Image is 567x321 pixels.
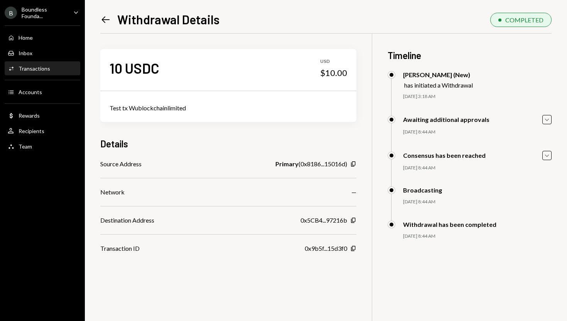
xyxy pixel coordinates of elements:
[403,116,489,123] div: Awaiting additional approvals
[320,58,347,65] div: USD
[19,50,32,56] div: Inbox
[403,233,552,240] div: [DATE] 8:44 AM
[505,16,543,24] div: COMPLETED
[110,59,159,77] div: 10 USDC
[19,128,44,134] div: Recipients
[5,139,80,153] a: Team
[5,124,80,138] a: Recipients
[19,143,32,150] div: Team
[403,221,496,228] div: Withdrawal has been completed
[275,159,299,169] b: Primary
[19,112,40,119] div: Rewards
[100,188,125,197] div: Network
[403,152,486,159] div: Consensus has been reached
[351,188,356,197] div: —
[117,12,219,27] h1: Withdrawal Details
[100,159,142,169] div: Source Address
[305,244,347,253] div: 0x9b5f...15d3f0
[5,46,80,60] a: Inbox
[403,71,473,78] div: [PERSON_NAME] (New)
[100,137,128,150] h3: Details
[100,216,154,225] div: Destination Address
[19,34,33,41] div: Home
[404,81,473,89] div: has initiated a Withdrawal
[5,61,80,75] a: Transactions
[403,93,552,100] div: [DATE] 3:18 AM
[275,159,347,169] div: ( 0x8186...15016d )
[388,49,552,62] h3: Timeline
[403,165,552,171] div: [DATE] 8:44 AM
[320,68,347,78] div: $10.00
[19,89,42,95] div: Accounts
[110,103,347,113] div: Test tx Wublockchainlimited
[19,65,50,72] div: Transactions
[300,216,347,225] div: 0x5CB4...97216b
[100,244,140,253] div: Transaction ID
[5,7,17,19] div: B
[5,108,80,122] a: Rewards
[5,30,80,44] a: Home
[403,129,552,135] div: [DATE] 8:44 AM
[5,85,80,99] a: Accounts
[403,199,552,205] div: [DATE] 8:44 AM
[403,186,442,194] div: Broadcasting
[22,6,67,19] div: Boundless Founda...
